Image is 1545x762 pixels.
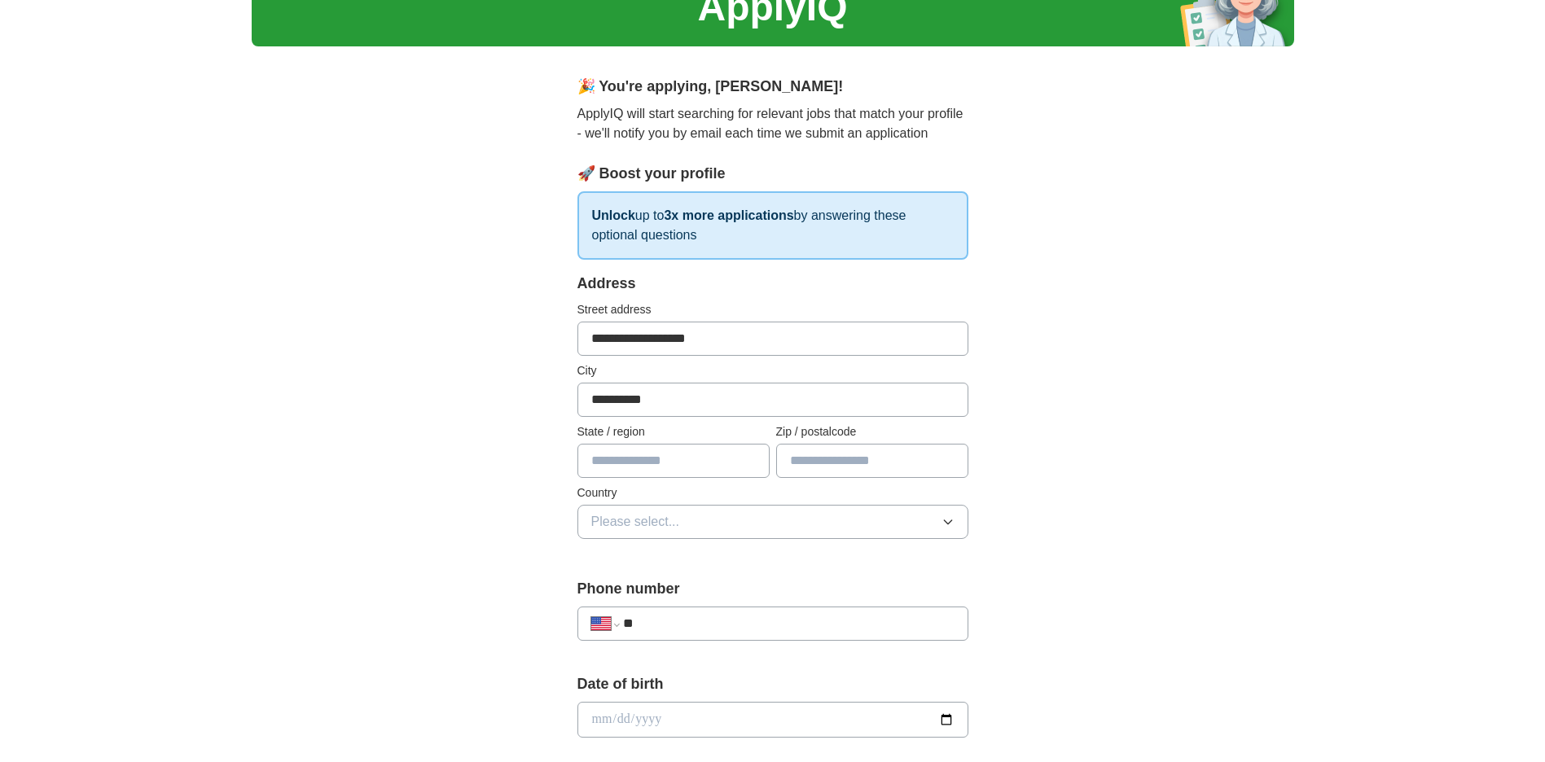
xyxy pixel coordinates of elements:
[577,484,968,501] label: Country
[577,76,968,98] div: 🎉 You're applying , [PERSON_NAME] !
[577,673,968,695] label: Date of birth
[592,208,635,222] strong: Unlock
[591,512,680,532] span: Please select...
[577,505,968,539] button: Please select...
[577,578,968,600] label: Phone number
[577,104,968,143] p: ApplyIQ will start searching for relevant jobs that match your profile - we'll notify you by emai...
[577,423,770,440] label: State / region
[776,423,968,440] label: Zip / postalcode
[664,208,793,222] strong: 3x more applications
[577,301,968,318] label: Street address
[577,163,968,185] div: 🚀 Boost your profile
[577,191,968,260] p: up to by answering these optional questions
[577,273,968,295] div: Address
[577,362,968,379] label: City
